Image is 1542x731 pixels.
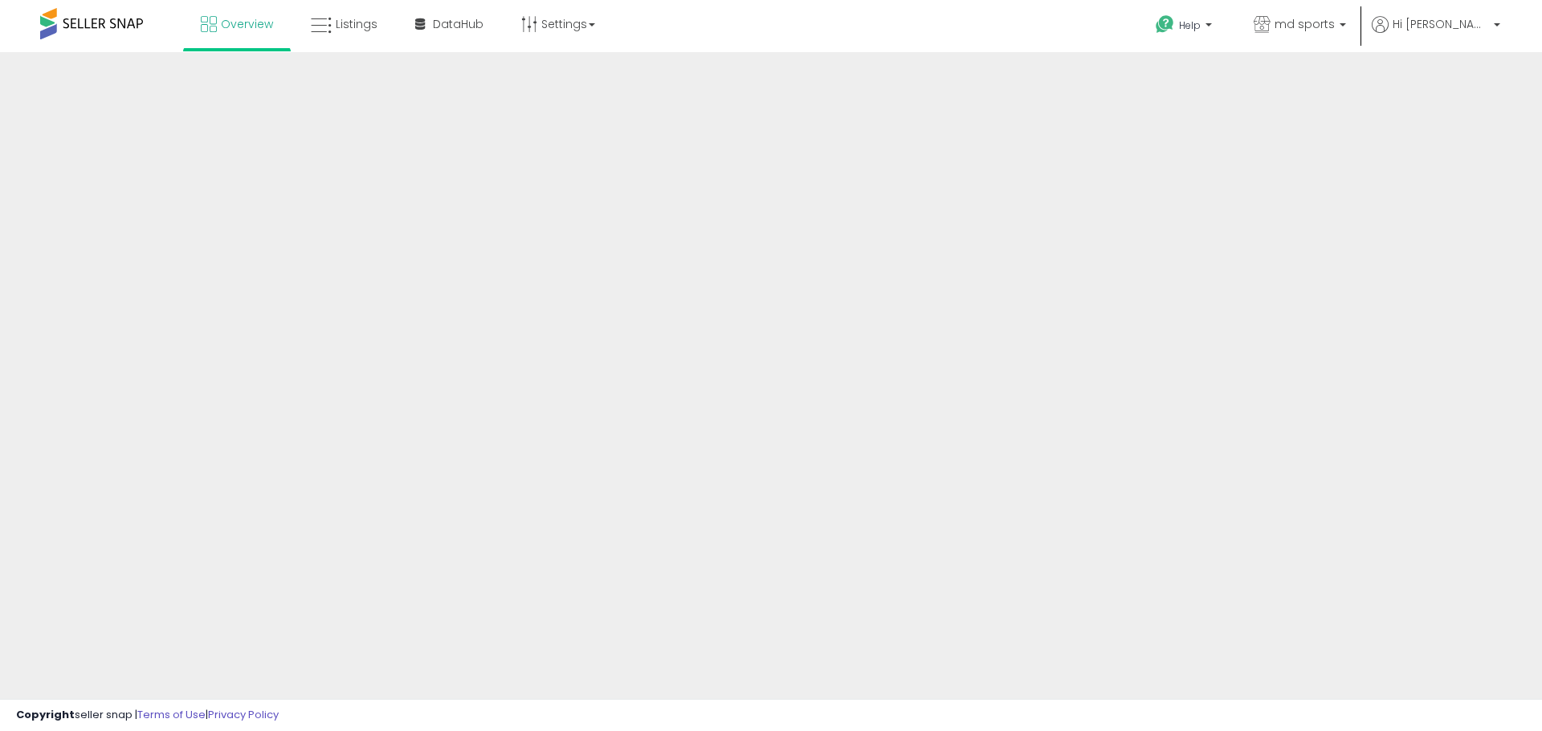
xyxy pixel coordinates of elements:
[16,707,75,722] strong: Copyright
[221,16,273,32] span: Overview
[1275,16,1335,32] span: md sports
[208,707,279,722] a: Privacy Policy
[137,707,206,722] a: Terms of Use
[1143,2,1228,52] a: Help
[1393,16,1489,32] span: Hi [PERSON_NAME]
[1155,14,1175,35] i: Get Help
[336,16,377,32] span: Listings
[1179,18,1201,32] span: Help
[1372,16,1500,52] a: Hi [PERSON_NAME]
[433,16,483,32] span: DataHub
[16,708,279,723] div: seller snap | |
